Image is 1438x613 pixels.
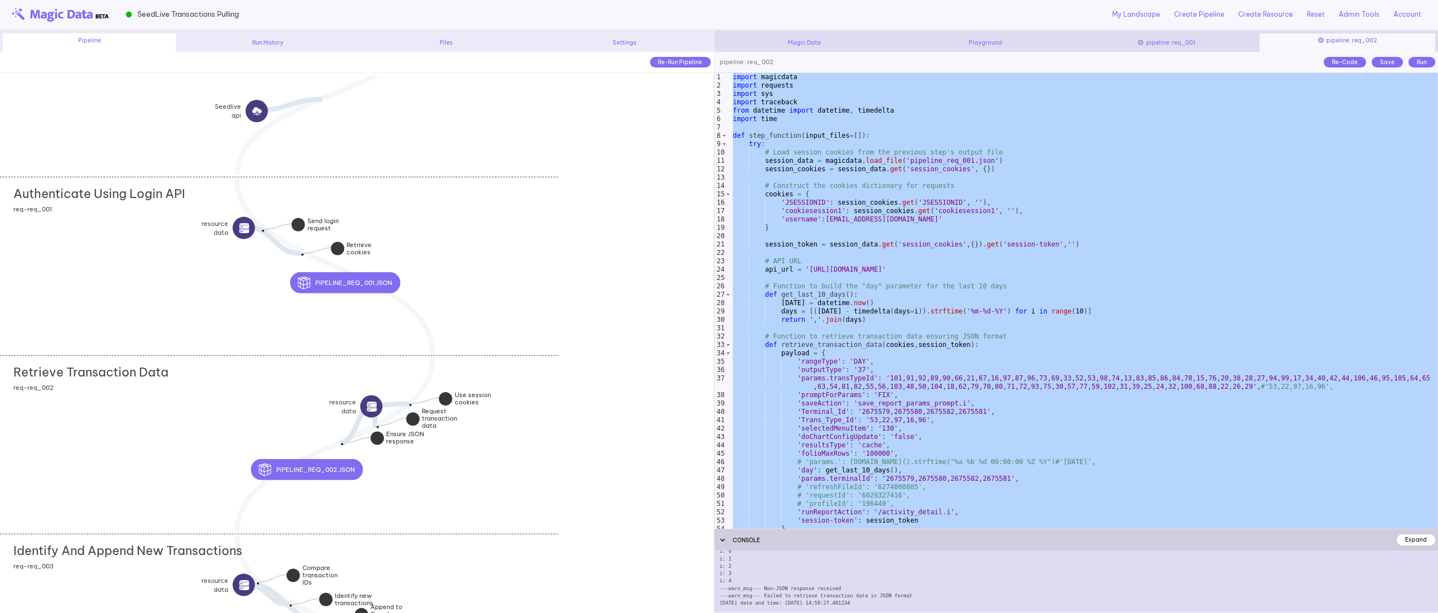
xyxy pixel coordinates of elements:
[201,228,228,237] span: data
[378,426,434,447] div: Request transaction data
[715,483,726,491] div: 49
[387,431,425,446] strong: Ensure JSON response
[215,111,242,120] span: api
[264,229,320,244] div: Send login request
[725,291,731,299] span: Toggle code folding, rows 27 through 30
[1397,534,1435,545] div: Expand
[715,232,726,240] div: 20
[715,525,726,533] div: 54
[715,307,726,316] div: 29
[715,249,726,257] div: 22
[715,199,726,207] div: 16
[715,508,726,517] div: 52
[715,115,722,123] div: 6
[303,253,359,267] div: Retrieve cookies
[715,341,726,349] div: 33
[715,266,726,274] div: 24
[715,148,726,157] div: 10
[1112,9,1160,20] a: My Landscape
[201,576,228,585] strong: resource
[714,551,1438,612] div: i: 0 i: 1 i: 2 i: 3 i: 4 ---warn_msg--- Non-JSON response received ---warn_msg--- Failed to retri...
[733,537,760,544] span: CONSOLE
[715,433,726,441] div: 43
[715,90,722,98] div: 3
[11,7,109,22] img: beta-logo.png
[715,98,722,107] div: 4
[1339,9,1379,20] a: Admin Tools
[898,38,1073,47] div: Playground
[201,585,228,594] span: data
[201,219,228,228] strong: resource
[215,102,242,111] strong: Seedlive
[715,123,722,132] div: 7
[1174,9,1224,20] a: Create Pipeline
[715,140,722,148] div: 9
[359,38,532,47] div: Files
[422,407,457,429] strong: Request transaction data
[239,223,249,233] img: source icon
[715,215,726,224] div: 18
[715,391,726,399] div: 38
[715,316,726,324] div: 30
[1372,57,1403,67] div: Save
[307,217,339,232] strong: Send login request
[715,299,726,307] div: 28
[715,182,726,190] div: 14
[13,384,54,392] span: req-req_002
[715,416,726,424] div: 41
[251,459,363,480] button: pipeline_req_002.json
[1408,57,1435,67] div: Run
[650,57,711,67] div: Re-Run Pipeline
[13,205,52,213] span: req-req_001
[715,240,726,249] div: 21
[13,186,185,201] h2: Authenticate Using Login API
[715,349,726,358] div: 34
[715,173,726,182] div: 13
[13,562,54,570] span: req-req_003
[715,107,722,115] div: 5
[290,272,400,293] button: pipeline_req_001.json
[715,441,726,450] div: 44
[329,407,356,416] span: data
[13,543,242,558] h2: Identify And Append New Transactions
[302,564,338,586] strong: Compare transaction IDs
[259,582,315,604] div: Compare transaction IDs
[715,500,726,508] div: 51
[725,341,731,349] span: Toggle code folding, rows 33 through 70
[715,291,726,299] div: 27
[335,592,373,607] strong: Identify new transactions
[715,257,726,266] div: 23
[307,459,419,480] div: pipeline_req_002.json
[715,517,726,525] div: 53
[715,408,726,416] div: 40
[329,397,356,406] strong: resource
[715,190,726,199] div: 15
[271,235,325,257] div: resourcedatasource icon
[3,33,176,52] div: Pipeline
[715,224,726,232] div: 19
[717,38,892,47] div: Magic Data
[715,475,726,483] div: 48
[715,358,726,366] div: 35
[715,458,726,466] div: 46
[1238,9,1293,20] a: Create Resource
[714,52,773,73] div: pipeline: req_002
[252,106,262,117] img: source icon
[137,9,239,20] span: SeedLive Transactions Pulling
[715,399,726,408] div: 39
[538,38,711,47] div: Settings
[1260,33,1435,52] div: pipeline: req_002
[715,366,726,374] div: 36
[284,118,337,140] div: Seedliveapisource icon
[715,73,722,81] div: 1
[715,324,726,332] div: 31
[13,365,169,379] h2: Retrieve Transaction Data
[715,450,726,458] div: 45
[181,38,354,47] div: Run History
[715,132,722,140] div: 8
[715,157,726,165] div: 11
[715,81,722,90] div: 2
[715,274,726,282] div: 25
[715,374,726,391] div: 37
[1393,9,1421,20] a: Account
